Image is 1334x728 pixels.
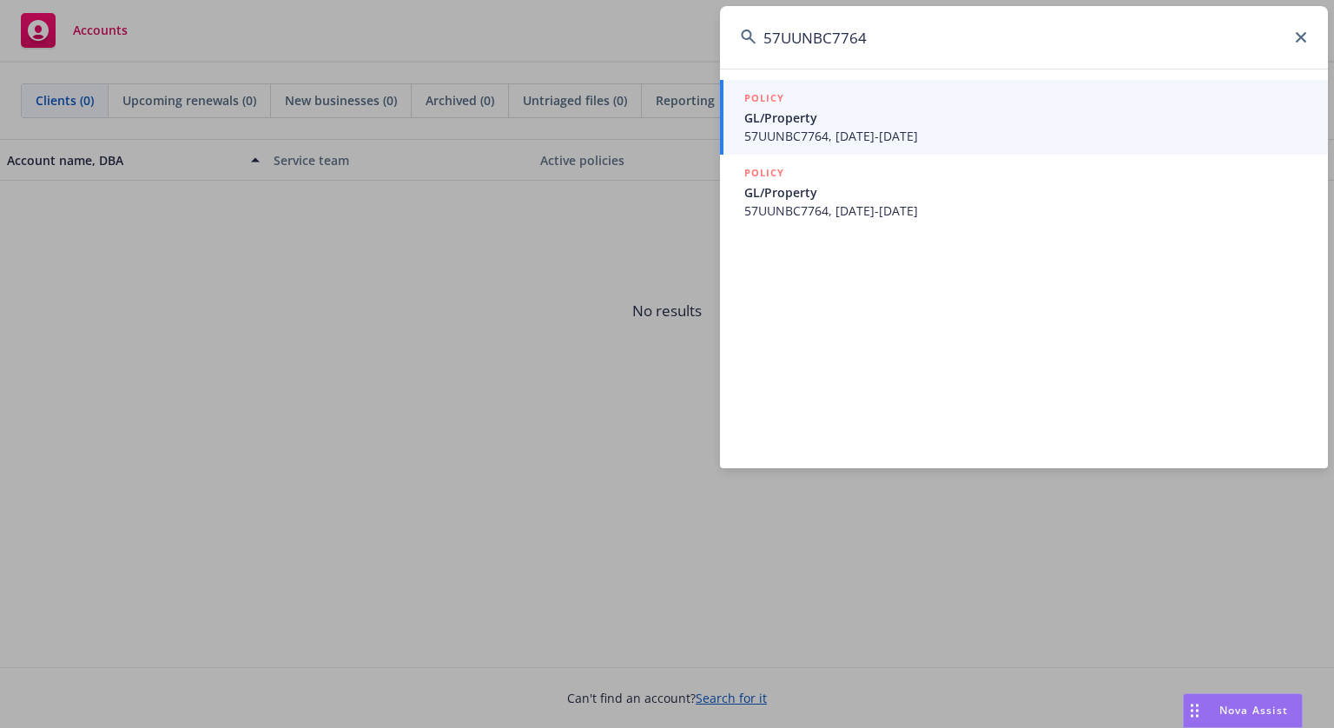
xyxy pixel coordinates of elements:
[1219,703,1288,718] span: Nova Assist
[744,109,1307,127] span: GL/Property
[744,127,1307,145] span: 57UUNBC7764, [DATE]-[DATE]
[720,155,1328,229] a: POLICYGL/Property57UUNBC7764, [DATE]-[DATE]
[720,6,1328,69] input: Search...
[744,202,1307,220] span: 57UUNBC7764, [DATE]-[DATE]
[1184,694,1205,727] div: Drag to move
[744,183,1307,202] span: GL/Property
[744,164,784,182] h5: POLICY
[1183,693,1303,728] button: Nova Assist
[720,80,1328,155] a: POLICYGL/Property57UUNBC7764, [DATE]-[DATE]
[744,89,784,107] h5: POLICY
